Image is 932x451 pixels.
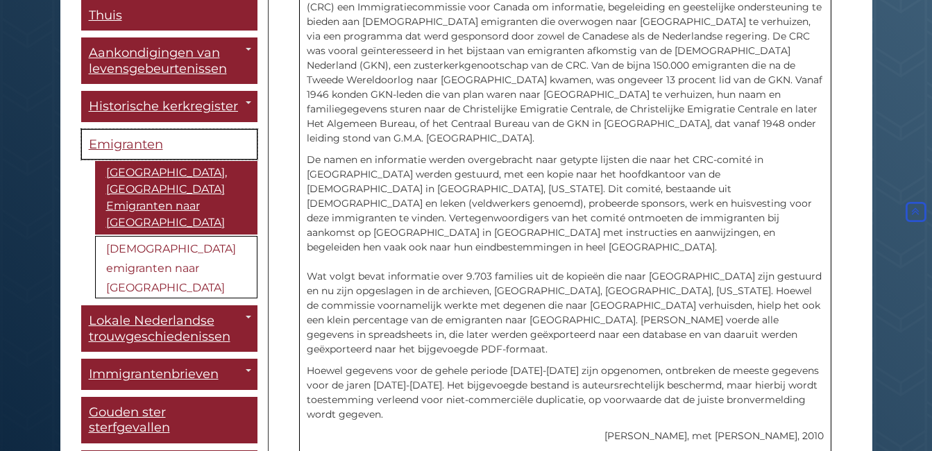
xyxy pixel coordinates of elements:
[81,306,257,352] a: Lokale Nederlandse trouwgeschiedenissen
[89,8,122,23] span: Thuis
[89,137,163,152] span: Emigranten
[95,237,257,299] a: [DEMOGRAPHIC_DATA] emigranten naar [GEOGRAPHIC_DATA]
[81,38,257,85] a: Aankondigingen van levensgebeurtenissen
[307,429,824,443] p: [PERSON_NAME], met [PERSON_NAME], 2010
[81,129,257,160] a: Emigranten
[307,364,824,422] p: Hoewel gegevens voor de gehele periode [DATE]-[DATE] zijn opgenomen, ontbreken de meeste gegevens...
[81,359,257,391] a: Immigrantenbrieven
[903,205,929,218] a: Terug naar boven
[89,46,227,77] span: Aankondigingen van levensgebeurtenissen
[89,367,219,382] span: Immigrantenbrieven
[89,99,244,114] span: Historische kerkregisters
[81,92,257,123] a: Historische kerkregisters
[307,153,824,357] p: De namen en informatie werden overgebracht naar getypte lijsten die naar het CRC-comité in [GEOGR...
[89,405,170,436] span: Gouden ster sterfgevallen
[81,397,257,443] a: Gouden ster sterfgevallen
[89,314,230,345] span: Lokale Nederlandse trouwgeschiedenissen
[95,162,257,235] a: [GEOGRAPHIC_DATA], [GEOGRAPHIC_DATA] Emigranten naar [GEOGRAPHIC_DATA]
